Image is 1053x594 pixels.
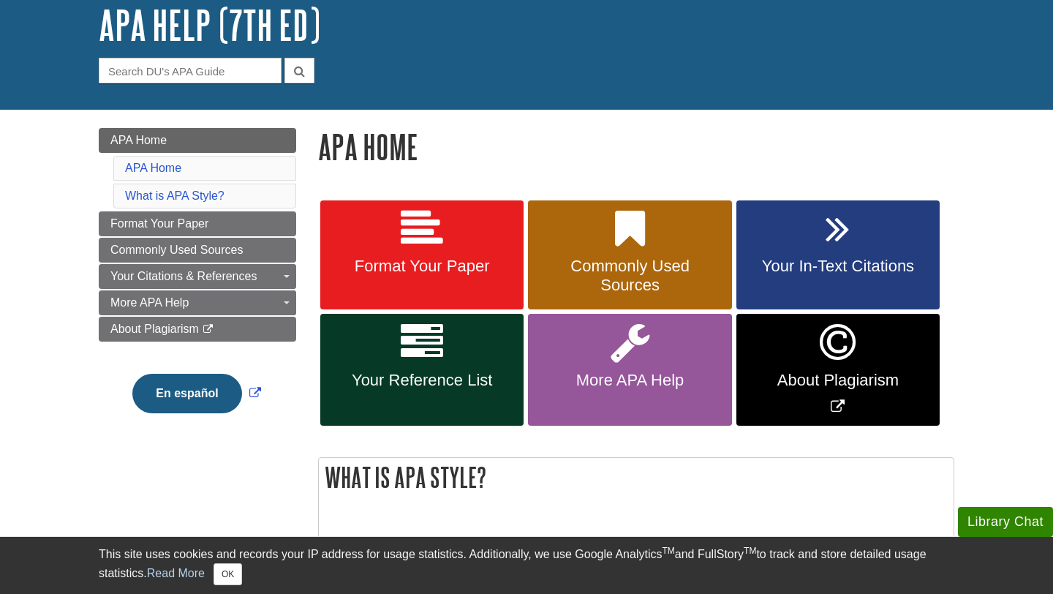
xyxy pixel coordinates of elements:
[125,162,181,174] a: APA Home
[99,128,296,153] a: APA Home
[110,217,208,230] span: Format Your Paper
[202,325,214,334] i: This link opens in a new window
[318,128,954,165] h1: APA Home
[110,323,199,335] span: About Plagiarism
[214,563,242,585] button: Close
[320,200,524,310] a: Format Your Paper
[662,546,674,556] sup: TM
[110,296,189,309] span: More APA Help
[110,134,167,146] span: APA Home
[99,58,282,83] input: Search DU's APA Guide
[129,387,264,399] a: Link opens in new window
[539,257,720,295] span: Commonly Used Sources
[110,244,243,256] span: Commonly Used Sources
[99,2,320,48] a: APA Help (7th Ed)
[539,371,720,390] span: More APA Help
[99,238,296,263] a: Commonly Used Sources
[319,458,954,497] h2: What is APA Style?
[528,200,731,310] a: Commonly Used Sources
[99,264,296,289] a: Your Citations & References
[99,317,296,342] a: About Plagiarism
[99,546,954,585] div: This site uses cookies and records your IP address for usage statistics. Additionally, we use Goo...
[747,257,929,276] span: Your In-Text Citations
[99,128,296,438] div: Guide Page Menu
[331,257,513,276] span: Format Your Paper
[528,314,731,426] a: More APA Help
[958,507,1053,537] button: Library Chat
[736,200,940,310] a: Your In-Text Citations
[736,314,940,426] a: Link opens in new window
[320,314,524,426] a: Your Reference List
[125,189,224,202] a: What is APA Style?
[747,371,929,390] span: About Plagiarism
[132,374,241,413] button: En español
[110,270,257,282] span: Your Citations & References
[99,211,296,236] a: Format Your Paper
[147,567,205,579] a: Read More
[99,290,296,315] a: More APA Help
[744,546,756,556] sup: TM
[331,371,513,390] span: Your Reference List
